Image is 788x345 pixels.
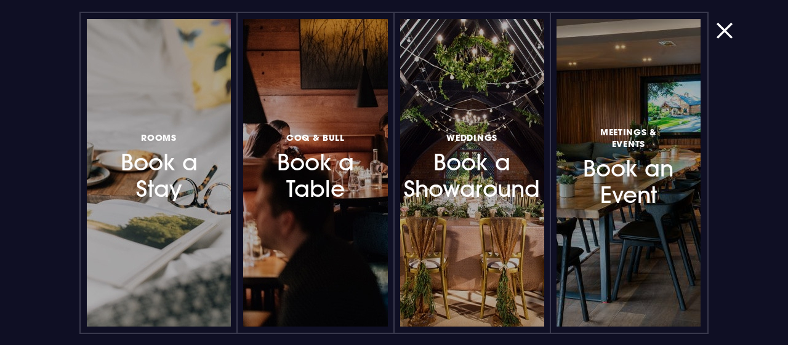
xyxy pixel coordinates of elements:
[286,132,345,143] span: Coq & Bull
[446,132,497,143] span: Weddings
[87,19,231,327] a: RoomsBook a Stay
[427,130,518,203] h3: Book a Showaround
[243,19,387,327] a: Coq & BullBook a Table
[113,130,204,203] h3: Book a Stay
[141,132,177,143] span: Rooms
[400,19,544,327] a: WeddingsBook a Showaround
[583,124,674,208] h3: Book an Event
[557,19,701,327] a: Meetings & EventsBook an Event
[270,130,361,203] h3: Book a Table
[583,126,674,149] span: Meetings & Events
